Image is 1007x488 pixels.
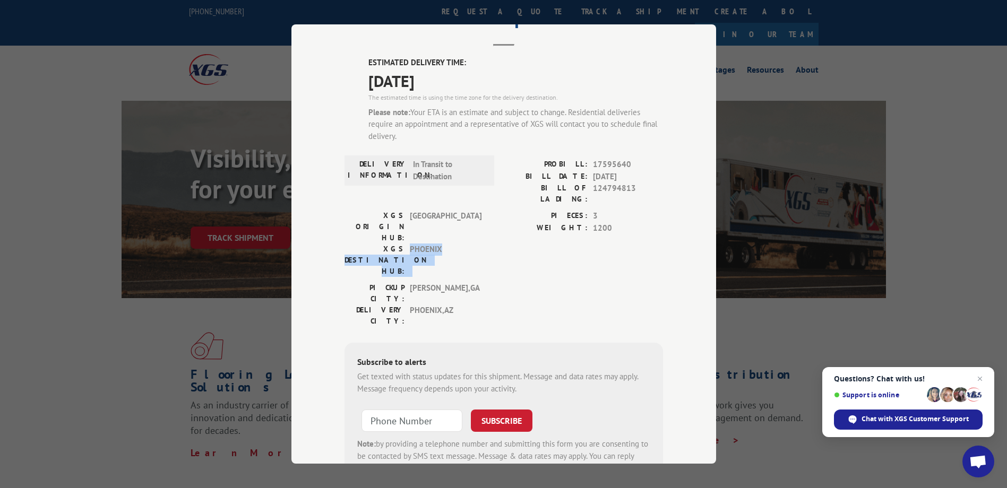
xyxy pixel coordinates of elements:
[593,222,663,234] span: 1200
[362,409,462,432] input: Phone Number
[357,438,650,474] div: by providing a telephone number and submitting this form you are consenting to be contacted by SM...
[834,391,923,399] span: Support is online
[410,304,481,327] span: PHOENIX , AZ
[368,107,663,143] div: Your ETA is an estimate and subject to change. Residential deliveries require an appointment and ...
[345,282,404,304] label: PICKUP CITY:
[345,210,404,243] label: XGS ORIGIN HUB:
[357,355,650,371] div: Subscribe to alerts
[410,210,481,243] span: [GEOGRAPHIC_DATA]
[357,371,650,395] div: Get texted with status updates for this shipment. Message and data rates may apply. Message frequ...
[368,107,410,117] strong: Please note:
[504,210,588,222] label: PIECES:
[834,374,983,383] span: Questions? Chat with us!
[834,409,983,430] span: Chat with XGS Customer Support
[368,69,663,93] span: [DATE]
[368,57,663,69] label: ESTIMATED DELIVERY TIME:
[471,409,532,432] button: SUBSCRIBE
[504,182,588,205] label: BILL OF LADING:
[410,243,481,277] span: PHOENIX
[410,282,481,304] span: [PERSON_NAME] , GA
[504,159,588,171] label: PROBILL:
[593,171,663,183] span: [DATE]
[368,93,663,102] div: The estimated time is using the time zone for the delivery destination.
[504,171,588,183] label: BILL DATE:
[413,159,485,182] span: In Transit to Destination
[962,446,994,477] a: Open chat
[357,439,376,449] strong: Note:
[593,210,663,222] span: 3
[862,414,969,424] span: Chat with XGS Customer Support
[593,159,663,171] span: 17595640
[345,304,404,327] label: DELIVERY CITY:
[504,222,588,234] label: WEIGHT:
[345,243,404,277] label: XGS DESTINATION HUB:
[348,159,408,182] label: DELIVERY INFORMATION:
[593,182,663,205] span: 124794813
